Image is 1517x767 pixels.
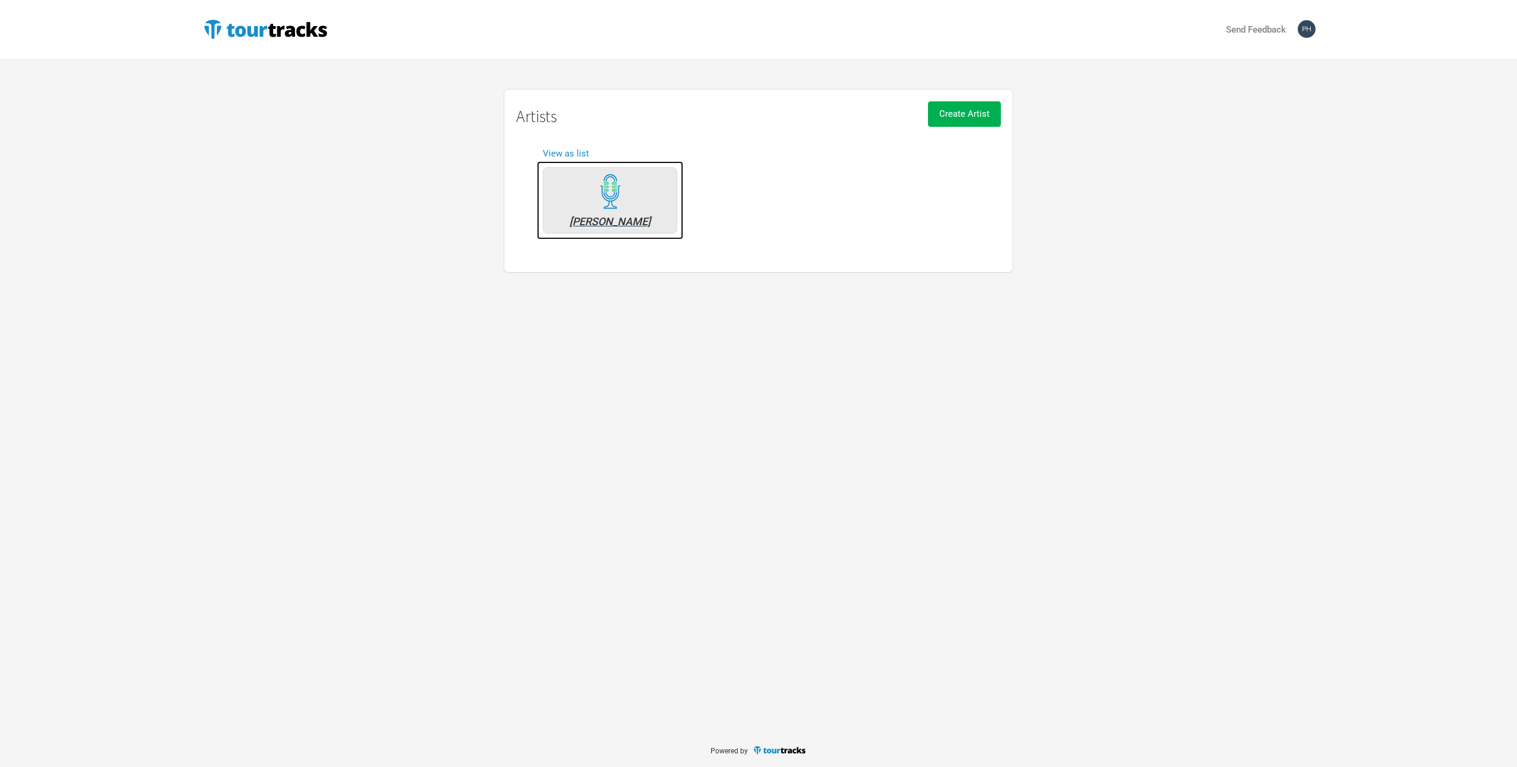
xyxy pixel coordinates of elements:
[593,174,628,209] div: John Doe
[1226,24,1286,35] strong: Send Feedback
[1298,20,1316,38] img: Phoebe
[711,747,748,755] span: Powered by
[939,108,990,119] span: Create Artist
[543,148,589,159] a: View as list
[537,161,683,239] a: [PERSON_NAME]
[753,745,807,755] img: TourTracks
[928,101,1001,127] button: Create Artist
[201,17,329,41] img: TourTracks
[516,107,1001,126] h1: Artists
[593,174,628,209] img: tourtracks_icons_FA_11_icons_rnb.svg
[549,216,671,227] div: John Doe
